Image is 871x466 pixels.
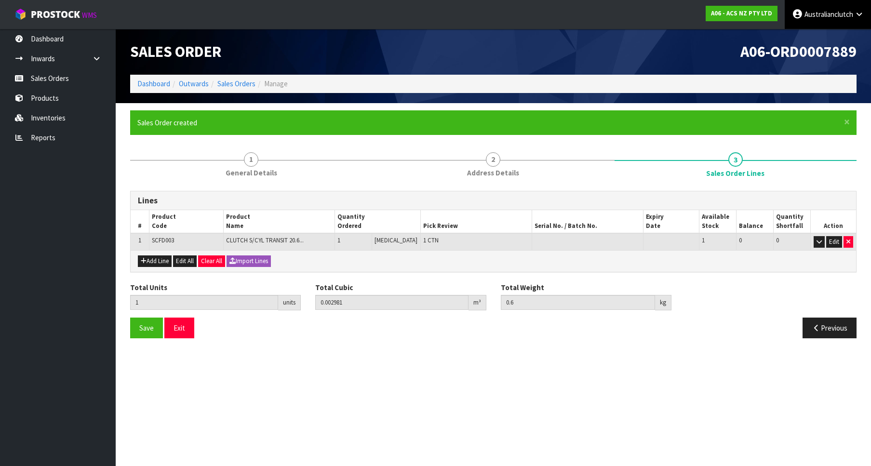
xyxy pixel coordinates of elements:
span: 1 [702,236,705,244]
a: Sales Orders [217,79,255,88]
th: Balance [737,210,774,233]
th: Pick Review [421,210,532,233]
button: Add Line [138,255,172,267]
span: 0 [739,236,742,244]
small: WMS [82,11,97,20]
span: Save [139,323,154,333]
div: units [278,295,301,310]
span: General Details [226,168,277,178]
th: Quantity Shortfall [774,210,811,233]
div: m³ [469,295,486,310]
button: Previous [803,318,857,338]
button: Edit All [173,255,197,267]
span: Australianclutch [804,10,853,19]
span: Sales Order Lines [130,184,857,346]
label: Total Cubic [315,282,353,293]
button: Import Lines [227,255,271,267]
span: 1 [337,236,340,244]
th: Expiry Date [643,210,699,233]
h3: Lines [138,196,849,205]
th: Product Code [149,210,224,233]
button: Exit [164,318,194,338]
span: ProStock [31,8,80,21]
a: Dashboard [137,79,170,88]
input: Total Weight [501,295,655,310]
input: Total Units [130,295,278,310]
span: 1 CTN [423,236,439,244]
img: cube-alt.png [14,8,27,20]
button: Edit [826,236,842,248]
label: Total Weight [501,282,544,293]
span: Sales Order [130,42,221,61]
span: 1 [138,236,141,244]
span: A06-ORD0007889 [740,42,857,61]
th: Available Stock [699,210,737,233]
span: 2 [486,152,500,167]
input: Total Cubic [315,295,468,310]
span: × [844,115,850,129]
th: # [131,210,149,233]
th: Action [811,210,856,233]
span: 0 [776,236,779,244]
th: Quantity Ordered [335,210,421,233]
button: Clear All [198,255,225,267]
strong: A06 - ACS NZ PTY LTD [711,9,772,17]
span: Sales Order created [137,118,197,127]
span: 3 [728,152,743,167]
span: Sales Order Lines [706,168,764,178]
span: SCFD003 [152,236,174,244]
span: CLUTCH S/CYL TRANSIT 20.6... [226,236,304,244]
span: 1 [244,152,258,167]
span: Address Details [467,168,519,178]
th: Serial No. / Batch No. [532,210,643,233]
a: Outwards [179,79,209,88]
label: Total Units [130,282,167,293]
th: Product Name [224,210,335,233]
div: kg [655,295,671,310]
button: Save [130,318,163,338]
span: [MEDICAL_DATA] [375,236,417,244]
span: Manage [264,79,288,88]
